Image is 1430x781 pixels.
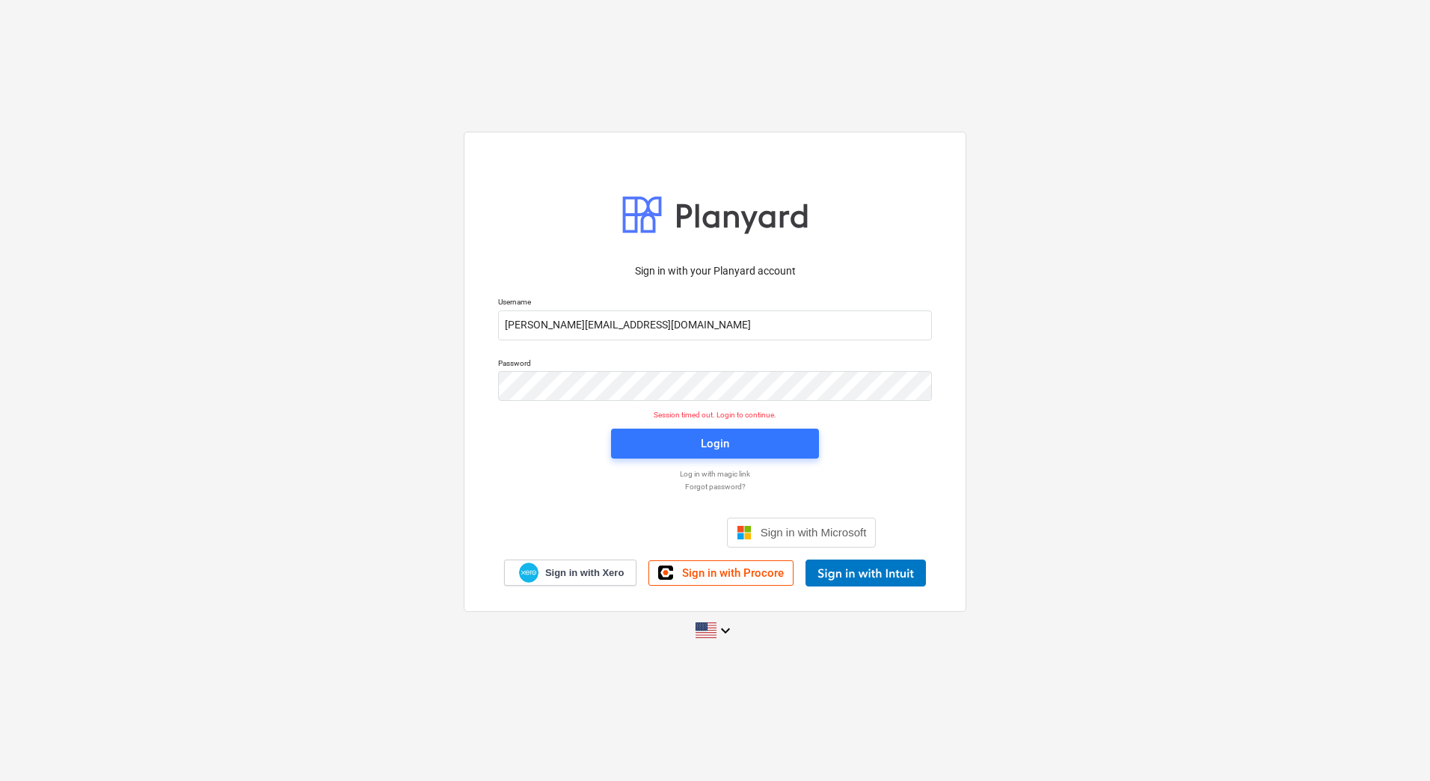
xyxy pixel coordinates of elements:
p: Username [498,297,932,310]
iframe: Poga Pierakstīties ar Google kontu [547,516,722,549]
a: Log in with magic link [491,469,939,479]
span: Sign in with Procore [682,566,784,580]
p: Session timed out. Login to continue. [489,410,941,420]
img: Xero logo [519,563,538,583]
iframe: Chat Widget [1355,709,1430,781]
div: Login [701,434,729,453]
span: Sign in with Xero [545,566,624,580]
span: Sign in with Microsoft [761,526,867,539]
p: Sign in with your Planyard account [498,263,932,279]
img: Microsoft logo [737,525,752,540]
a: Forgot password? [491,482,939,491]
i: keyboard_arrow_down [716,622,734,640]
a: Sign in with Procore [648,560,794,586]
input: Username [498,310,932,340]
p: Password [498,358,932,371]
a: Sign in with Xero [504,560,637,586]
button: Login [611,429,819,459]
